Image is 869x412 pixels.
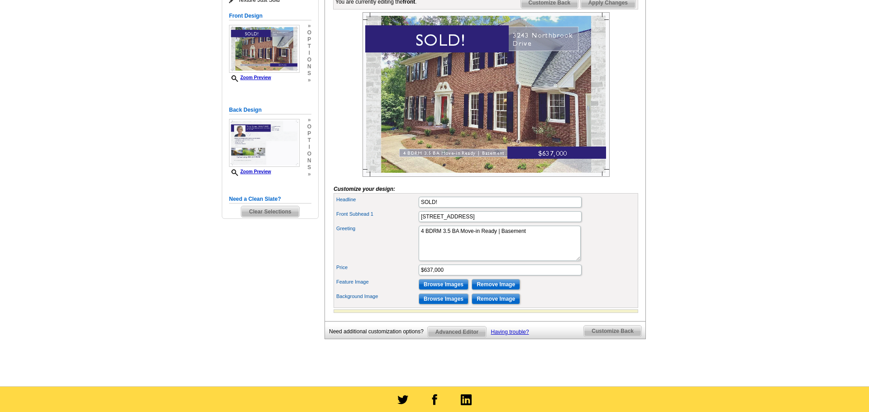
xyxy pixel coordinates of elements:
iframe: LiveChat chat widget [688,202,869,412]
i: Customize your design: [334,186,395,192]
textarea: 4 BDRM 3 BA Original Condition | 6 days on market [419,226,581,261]
input: Browse Images [419,279,468,290]
span: Advanced Editor [428,327,486,337]
span: s [307,164,311,171]
span: t [307,43,311,50]
span: Customize Back [584,326,641,336]
input: Remove Image [472,279,520,290]
a: Zoom Preview [229,75,271,80]
img: Z18899692_00001_2.jpg [229,119,300,167]
span: s [307,70,311,77]
a: Advanced Editor [427,326,487,338]
span: Clear Selections [241,206,299,217]
span: o [307,151,311,157]
span: » [307,117,311,123]
input: Browse Images [419,294,468,304]
span: n [307,157,311,164]
img: Z18899692_00001_1.jpg [229,25,300,73]
span: i [307,144,311,151]
label: Background Image [336,293,418,300]
span: p [307,130,311,137]
span: » [307,171,311,178]
h5: Front Design [229,12,311,20]
span: o [307,57,311,63]
span: » [307,23,311,29]
img: Z18899692_00001_1.jpg [363,12,610,177]
input: Remove Image [472,294,520,304]
label: Greeting [336,225,418,232]
h5: Back Design [229,106,311,114]
h5: Need a Clean Slate? [229,195,311,204]
label: Feature Image [336,278,418,286]
span: » [307,77,311,84]
label: Price [336,264,418,271]
a: Having trouble? [491,329,529,335]
span: i [307,50,311,57]
label: Headline [336,196,418,204]
span: o [307,29,311,36]
span: t [307,137,311,144]
a: Zoom Preview [229,169,271,174]
label: Front Subhead 1 [336,210,418,218]
div: Need additional customization options? [329,326,427,337]
span: p [307,36,311,43]
span: o [307,123,311,130]
span: n [307,63,311,70]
